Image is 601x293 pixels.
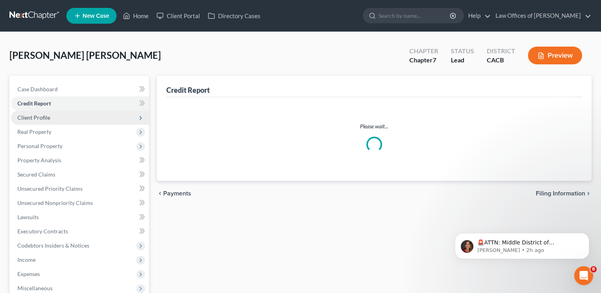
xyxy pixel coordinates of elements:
a: Property Analysis [11,153,149,167]
span: Lawsuits [17,214,39,220]
a: Unsecured Nonpriority Claims [11,196,149,210]
a: Help [464,9,491,23]
span: 7 [433,56,436,64]
input: Search by name... [379,8,451,23]
button: Preview [528,47,582,64]
div: CACB [487,56,515,65]
span: Personal Property [17,143,62,149]
span: Executory Contracts [17,228,68,235]
button: chevron_left Payments [157,190,191,197]
a: Unsecured Priority Claims [11,182,149,196]
div: Chapter [409,47,438,56]
span: Expenses [17,270,40,277]
div: Chapter [409,56,438,65]
span: Real Property [17,128,51,135]
a: Executory Contracts [11,224,149,239]
a: Law Offices of [PERSON_NAME] [492,9,591,23]
a: Lawsuits [11,210,149,224]
span: Income [17,256,36,263]
div: Lead [451,56,474,65]
span: Property Analysis [17,157,61,163]
a: Case Dashboard [11,82,149,96]
span: Payments [163,190,191,197]
a: Home [119,9,153,23]
a: Directory Cases [204,9,264,23]
span: Filing Information [536,190,585,197]
span: Client Profile [17,114,50,121]
span: Unsecured Priority Claims [17,185,83,192]
a: Client Portal [153,9,204,23]
span: 8 [590,266,597,272]
span: Unsecured Nonpriority Claims [17,199,93,206]
button: Filing Information chevron_right [536,190,592,197]
div: Credit Report [166,85,210,95]
span: Case Dashboard [17,86,58,92]
span: Codebtors Insiders & Notices [17,242,89,249]
span: Credit Report [17,100,51,107]
div: Status [451,47,474,56]
i: chevron_left [157,190,163,197]
i: chevron_right [585,190,592,197]
iframe: Intercom notifications message [443,216,601,272]
div: District [487,47,515,56]
iframe: Intercom live chat [574,266,593,285]
a: Credit Report [11,96,149,111]
span: Secured Claims [17,171,55,178]
span: [PERSON_NAME] [PERSON_NAME] [9,49,161,61]
span: Miscellaneous [17,285,53,291]
span: New Case [83,13,109,19]
a: Secured Claims [11,167,149,182]
p: Please wait... [173,122,576,130]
